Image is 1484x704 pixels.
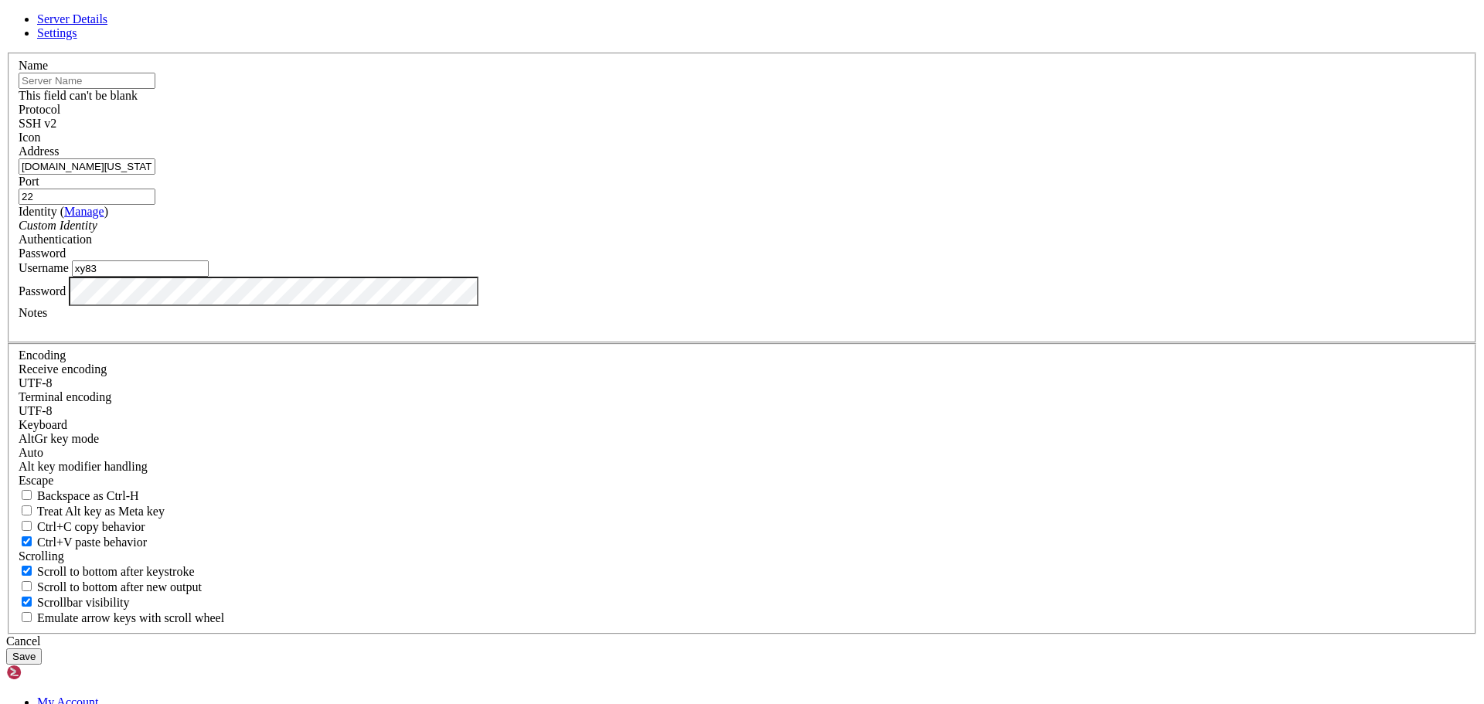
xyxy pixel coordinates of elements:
span: UTF-8 [19,376,53,389]
label: Icon [19,131,40,144]
div: Cancel [6,634,1478,648]
label: Whether the Alt key acts as a Meta key or as a distinct Alt key. [19,505,165,518]
div: Custom Identity [19,219,1465,233]
input: Ctrl+C copy behavior [22,521,32,531]
input: Ctrl+V paste behavior [22,536,32,546]
span: UTF-8 [19,404,53,417]
input: Emulate arrow keys with scroll wheel [22,612,32,622]
span: Auto [19,446,43,459]
input: Treat Alt key as Meta key [22,505,32,515]
label: Password [19,284,66,297]
div: Password [19,247,1465,260]
img: Shellngn [6,665,95,680]
input: Login Username [72,260,209,277]
label: Protocol [19,103,60,116]
label: Name [19,59,48,72]
div: UTF-8 [19,404,1465,418]
span: Emulate arrow keys with scroll wheel [37,611,224,624]
label: Whether to scroll to the bottom on any keystroke. [19,565,195,578]
button: Save [6,648,42,665]
div: SSH v2 [19,117,1465,131]
a: Manage [64,205,104,218]
div: This field can't be blank [19,89,1465,103]
span: Scroll to bottom after keystroke [37,565,195,578]
label: Set the expected encoding for data received from the host. If the encodings do not match, visual ... [19,362,107,376]
label: Authentication [19,233,92,246]
span: Password [19,247,66,260]
div: Auto [19,446,1465,460]
input: Scroll to bottom after new output [22,581,32,591]
label: The default terminal encoding. ISO-2022 enables character map translations (like graphics maps). ... [19,390,111,403]
label: Set the expected encoding for data received from the host. If the encodings do not match, visual ... [19,432,99,445]
div: UTF-8 [19,376,1465,390]
span: ( ) [60,205,108,218]
label: Ctrl+V pastes if true, sends ^V to host if false. Ctrl+Shift+V sends ^V to host if true, pastes i... [19,536,147,549]
label: Scroll to bottom after new output. [19,580,202,593]
label: When using the alternative screen buffer, and DECCKM (Application Cursor Keys) is active, mouse w... [19,611,224,624]
span: Treat Alt key as Meta key [37,505,165,518]
span: Ctrl+C copy behavior [37,520,145,533]
label: Username [19,261,69,274]
a: Server Details [37,12,107,26]
span: Escape [19,474,53,487]
label: Encoding [19,349,66,362]
input: Server Name [19,73,155,89]
label: Identity [19,205,108,218]
label: Notes [19,306,47,319]
label: The vertical scrollbar mode. [19,596,130,609]
span: Scroll to bottom after new output [37,580,202,593]
span: Backspace as Ctrl-H [37,489,139,502]
label: Controls how the Alt key is handled. Escape: Send an ESC prefix. 8-Bit: Add 128 to the typed char... [19,460,148,473]
label: If true, the backspace should send BS ('\x08', aka ^H). Otherwise the backspace key should send '... [19,489,139,502]
input: Host Name or IP [19,158,155,175]
input: Scrollbar visibility [22,597,32,607]
label: Ctrl-C copies if true, send ^C to host if false. Ctrl-Shift-C sends ^C to host if true, copies if... [19,520,145,533]
span: SSH v2 [19,117,56,130]
label: Port [19,175,39,188]
label: Scrolling [19,549,64,563]
input: Backspace as Ctrl-H [22,490,32,500]
div: Escape [19,474,1465,488]
a: Settings [37,26,77,39]
i: Custom Identity [19,219,97,232]
input: Scroll to bottom after keystroke [22,566,32,576]
span: Scrollbar visibility [37,596,130,609]
span: Ctrl+V paste behavior [37,536,147,549]
input: Port Number [19,189,155,205]
label: Address [19,145,59,158]
label: Keyboard [19,418,67,431]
